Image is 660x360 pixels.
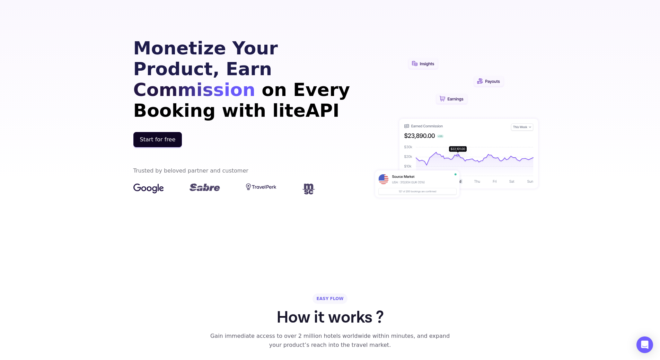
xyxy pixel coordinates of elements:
div: Gain immediate access to over 2 million hotels worldwide within minutes, and expand your product’... [206,332,455,350]
div: Trusted by beloved partner and customer [133,167,248,175]
span: on Every Booking with liteAPI [133,79,350,121]
a: register [133,136,182,143]
div: Open Intercom Messenger [636,336,653,353]
span: Monetize Your Product, Earn [133,38,278,79]
button: Start for free [133,132,182,147]
span: Commission [133,79,256,100]
div: EASY FLOW [313,293,348,304]
h1: How it works ? [276,309,384,326]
